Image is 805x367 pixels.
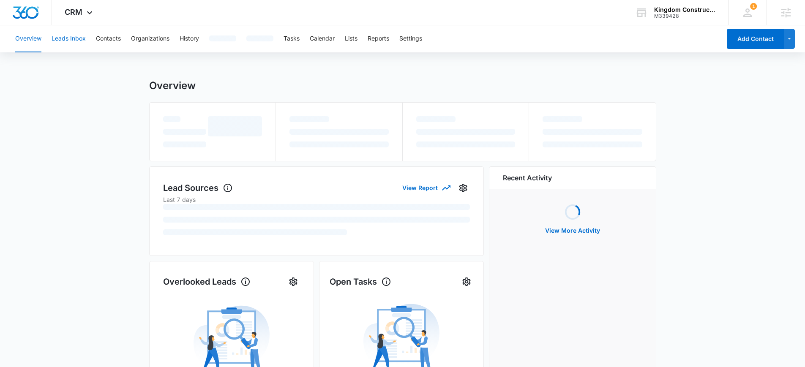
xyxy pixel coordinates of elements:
p: Last 7 days [163,195,470,204]
button: Add Contact [727,29,784,49]
h1: Overview [149,79,196,92]
h6: Recent Activity [503,173,552,183]
button: Overview [15,25,41,52]
button: Tasks [284,25,300,52]
button: Leads Inbox [52,25,86,52]
button: View More Activity [537,220,609,241]
button: View Report [402,180,450,195]
button: Contacts [96,25,121,52]
h1: Lead Sources [163,182,233,194]
span: 1 [750,3,757,10]
button: Settings [456,181,470,195]
button: Reports [368,25,389,52]
button: Settings [399,25,422,52]
div: notifications count [750,3,757,10]
button: Settings [460,275,473,288]
button: Settings [287,275,300,288]
button: Organizations [131,25,169,52]
button: Calendar [310,25,335,52]
h1: Overlooked Leads [163,275,251,288]
button: History [180,25,199,52]
button: Lists [345,25,357,52]
span: CRM [65,8,82,16]
h1: Open Tasks [330,275,391,288]
div: account name [654,6,716,13]
div: account id [654,13,716,19]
